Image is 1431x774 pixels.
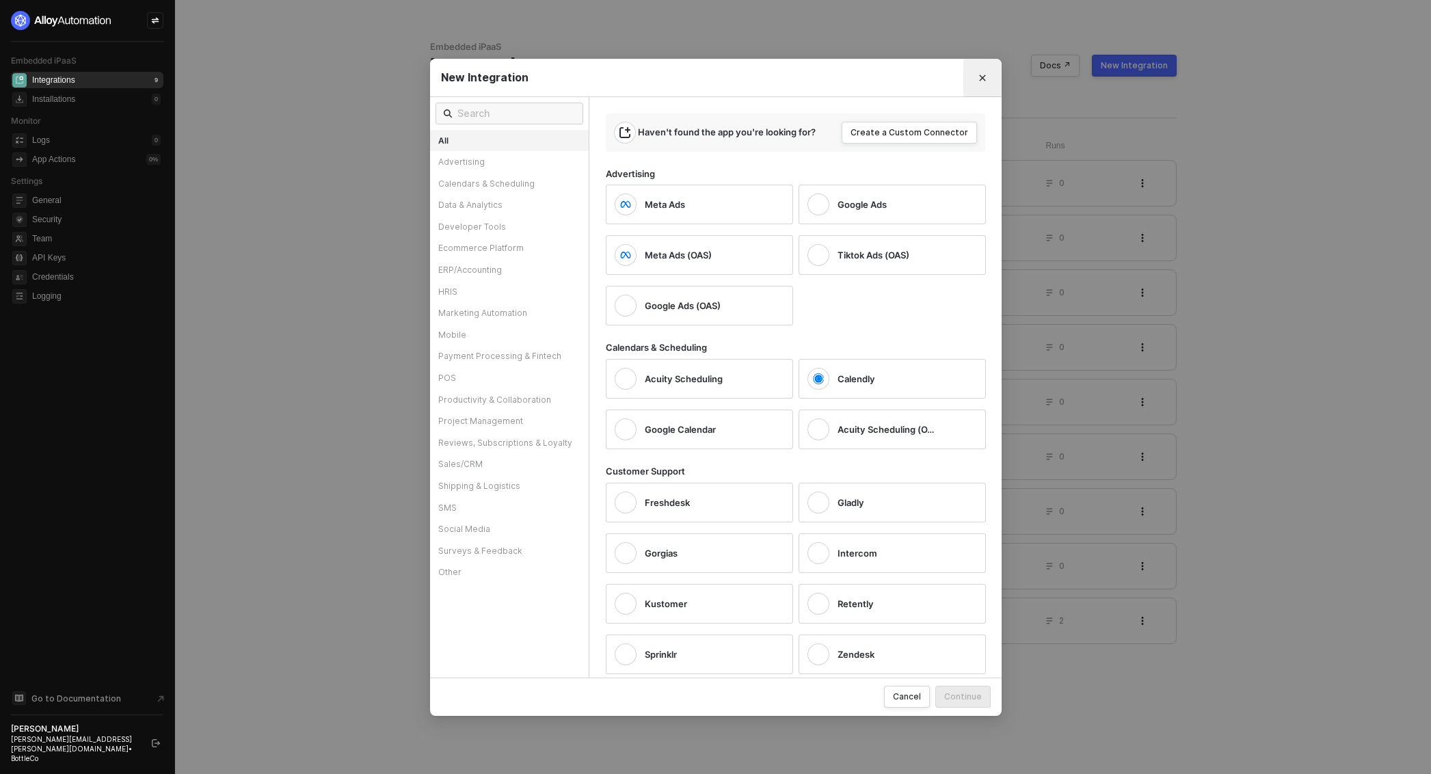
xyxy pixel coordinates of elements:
[430,453,589,475] div: Sales/CRM
[893,691,921,702] div: Cancel
[813,598,824,609] img: icon
[606,168,1002,180] div: Advertising
[813,497,824,508] img: icon
[619,127,630,138] span: icon-integration
[638,126,816,138] div: Haven't found the app you're looking for?
[813,250,824,261] img: icon
[620,300,631,311] img: icon
[430,237,589,259] div: Ecommerce Platform
[851,127,968,138] div: Create a Custom Connector
[606,342,1002,353] div: Calendars & Scheduling
[838,249,909,261] span: Tiktok Ads (OAS)
[838,198,887,211] span: Google Ads
[430,432,589,454] div: Reviews, Subscriptions & Loyalty
[441,70,991,85] div: New Integration
[963,59,1002,97] button: Close
[430,561,589,583] div: Other
[935,686,991,708] button: Continue
[645,423,716,436] span: Google Calendar
[645,249,712,261] span: Meta Ads (OAS)
[620,649,631,660] img: icon
[813,424,824,435] img: icon
[838,598,874,610] span: Retently
[430,497,589,519] div: SMS
[430,173,589,195] div: Calendars & Scheduling
[645,648,677,660] span: Sprinklr
[620,598,631,609] img: icon
[620,250,631,261] img: icon
[645,496,690,509] span: Freshdesk
[620,373,631,384] img: icon
[645,373,723,385] span: Acuity Scheduling
[884,686,930,708] button: Cancel
[645,598,687,610] span: Kustomer
[430,518,589,540] div: Social Media
[813,548,824,559] img: icon
[838,547,877,559] span: Intercom
[645,198,685,211] span: Meta Ads
[838,423,935,436] span: Acuity Scheduling (OAS)
[430,367,589,389] div: POS
[430,151,589,173] div: Advertising
[430,324,589,346] div: Mobile
[842,122,977,144] button: Create a Custom Connector
[430,475,589,497] div: Shipping & Logistics
[813,373,824,384] img: icon
[430,194,589,216] div: Data & Analytics
[838,648,874,660] span: Zendesk
[620,548,631,559] img: icon
[606,466,1002,477] div: Customer Support
[430,216,589,238] div: Developer Tools
[620,424,631,435] img: icon
[620,199,631,210] img: icon
[430,302,589,324] div: Marketing Automation
[645,299,721,312] span: Google Ads (OAS)
[430,410,589,432] div: Project Management
[430,345,589,367] div: Payment Processing & Fintech
[813,649,824,660] img: icon
[620,497,631,508] img: icon
[838,496,864,509] span: Gladly
[430,540,589,562] div: Surveys & Feedback
[838,373,875,385] span: Calendly
[813,199,824,210] img: icon
[430,130,589,152] div: All
[430,259,589,281] div: ERP/Accounting
[457,106,575,121] input: Search
[430,389,589,411] div: Productivity & Collaboration
[444,108,452,119] span: icon-search
[645,547,678,559] span: Gorgias
[430,281,589,303] div: HRIS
